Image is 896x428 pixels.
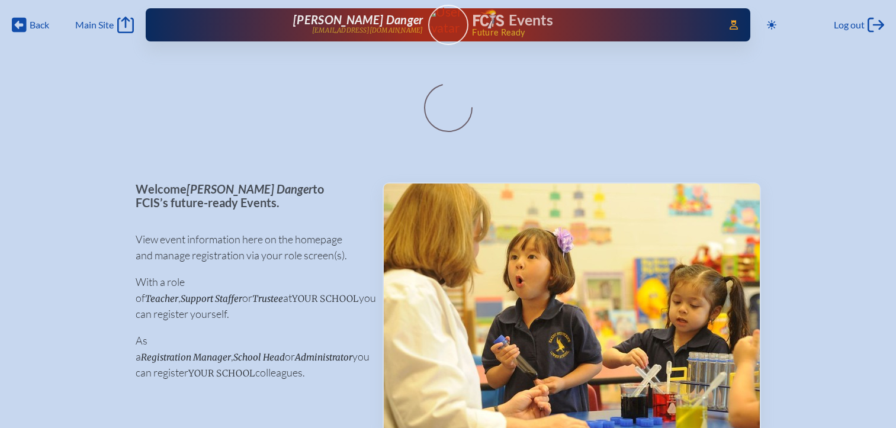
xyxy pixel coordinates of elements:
span: [PERSON_NAME] Danger [293,12,423,27]
span: [PERSON_NAME] Danger [187,182,313,196]
span: Trustee [252,293,283,304]
span: Registration Manager [141,352,231,363]
p: Welcome to FCIS’s future-ready Events. [136,182,364,209]
a: [PERSON_NAME] Danger[EMAIL_ADDRESS][DOMAIN_NAME] [184,13,423,37]
a: Main Site [75,17,133,33]
p: As a , or you can register colleagues. [136,333,364,381]
span: Teacher [145,293,178,304]
span: your school [292,293,359,304]
p: View event information here on the homepage and manage registration via your role screen(s). [136,231,364,263]
a: User Avatar [428,5,468,45]
span: Log out [834,19,865,31]
span: Future Ready [472,28,712,37]
span: Administrator [295,352,352,363]
span: your school [188,368,255,379]
span: School Head [233,352,285,363]
div: FCIS Events — Future ready [473,9,713,37]
p: [EMAIL_ADDRESS][DOMAIN_NAME] [312,27,423,34]
span: Main Site [75,19,114,31]
img: User Avatar [423,4,473,36]
p: With a role of , or at you can register yourself. [136,274,364,322]
span: Support Staffer [181,293,242,304]
span: Back [30,19,49,31]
